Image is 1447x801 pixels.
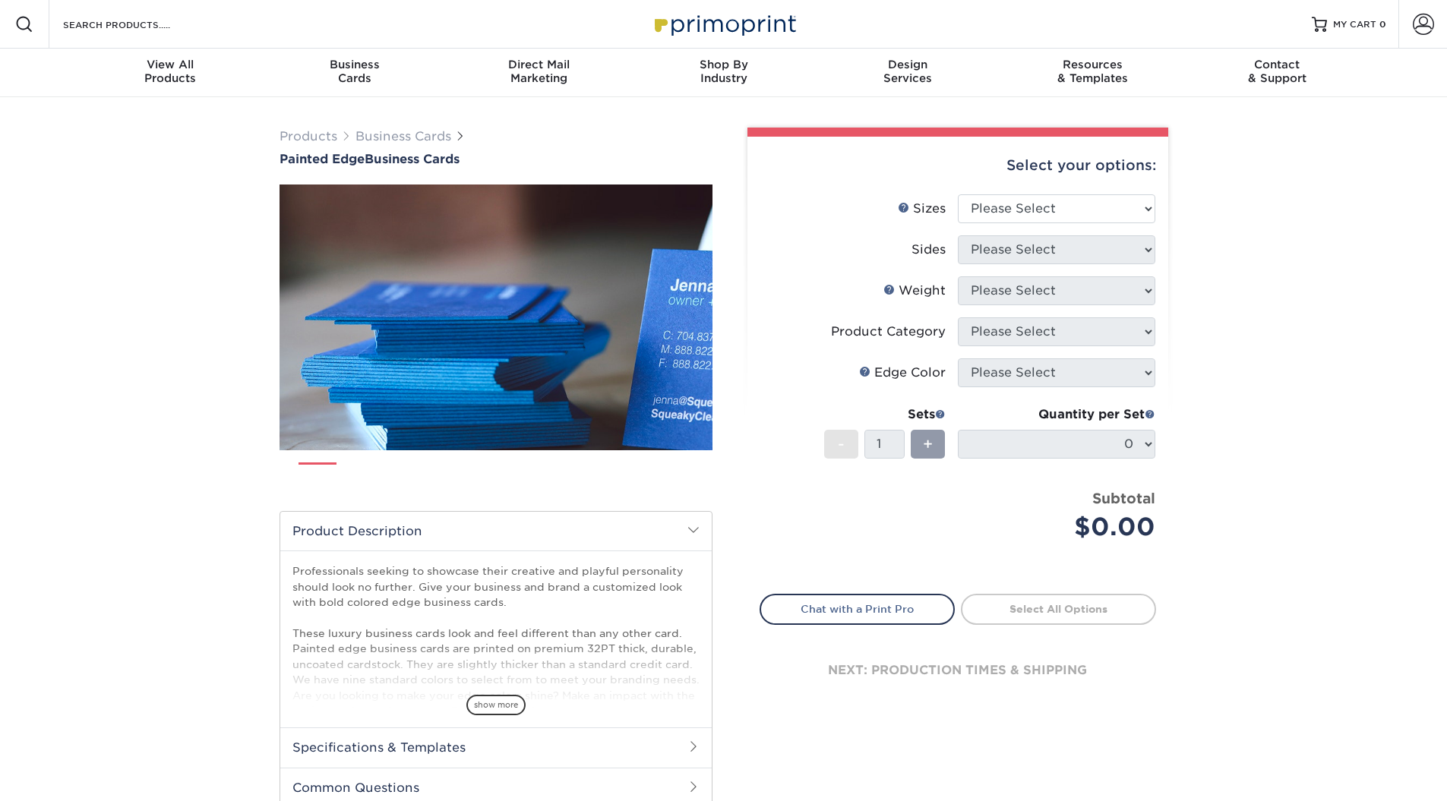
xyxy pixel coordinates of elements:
span: View All [78,58,263,71]
h2: Product Description [280,512,712,550]
img: Business Cards 07 [604,456,642,494]
div: Weight [883,282,946,300]
a: Business Cards [355,129,451,143]
div: Edge Color [859,364,946,382]
span: Painted Edge [280,152,365,166]
div: next: production times & shipping [760,625,1156,716]
img: Business Cards 08 [655,456,693,494]
img: Business Cards 03 [400,456,438,494]
a: View AllProducts [78,49,263,97]
a: Shop ByIndustry [631,49,816,97]
div: Cards [262,58,447,85]
span: 0 [1379,19,1386,30]
strong: Subtotal [1092,490,1155,506]
h2: Specifications & Templates [280,727,712,767]
div: Sets [824,405,946,424]
img: Business Cards 05 [502,456,540,494]
span: - [838,433,845,456]
span: Contact [1185,58,1370,71]
img: Business Cards 04 [451,456,489,494]
span: show more [466,695,526,715]
img: Business Cards 01 [299,457,336,495]
div: Product Category [831,323,946,341]
span: Direct Mail [447,58,631,71]
a: Select All Options [961,594,1156,624]
div: Select your options: [760,137,1156,194]
span: Resources [1000,58,1185,71]
span: Shop By [631,58,816,71]
a: Products [280,129,337,143]
div: Marketing [447,58,631,85]
input: SEARCH PRODUCTS..... [62,15,210,33]
span: MY CART [1333,18,1376,31]
a: Resources& Templates [1000,49,1185,97]
div: Products [78,58,263,85]
a: Chat with a Print Pro [760,594,955,624]
div: & Templates [1000,58,1185,85]
div: Sizes [898,200,946,218]
div: Services [816,58,1000,85]
img: Painted Edge 01 [280,101,712,534]
div: & Support [1185,58,1370,85]
div: Sides [911,241,946,259]
img: Primoprint [648,8,800,40]
span: + [923,433,933,456]
span: Business [262,58,447,71]
a: Contact& Support [1185,49,1370,97]
div: Quantity per Set [958,405,1155,424]
div: Industry [631,58,816,85]
a: BusinessCards [262,49,447,97]
a: Painted EdgeBusiness Cards [280,152,712,166]
div: $0.00 [969,509,1155,545]
h1: Business Cards [280,152,712,166]
span: Design [816,58,1000,71]
a: DesignServices [816,49,1000,97]
a: Direct MailMarketing [447,49,631,97]
img: Business Cards 02 [349,456,387,494]
img: Business Cards 06 [553,456,591,494]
